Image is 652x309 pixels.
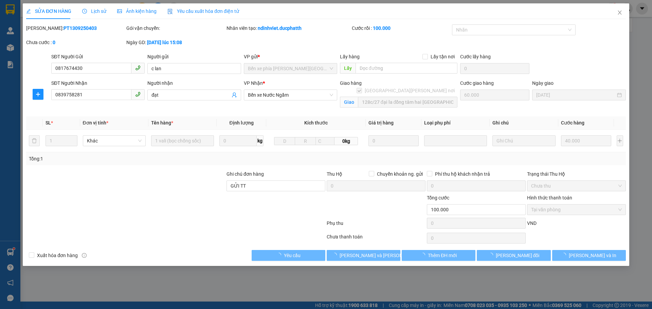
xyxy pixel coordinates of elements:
span: [PERSON_NAME] và [PERSON_NAME] hàng [340,252,431,259]
span: Bến xe phía Tây Thanh Hóa [248,63,333,74]
span: 0kg [334,137,358,145]
span: [PERSON_NAME] đổi [496,252,540,259]
span: VND [527,220,537,226]
span: loading [420,253,428,257]
div: Cước rồi : [352,24,451,32]
span: close [617,10,622,15]
button: Close [610,3,629,22]
span: phone [135,65,141,71]
label: Cước lấy hàng [460,54,491,59]
input: 0 [368,135,419,146]
span: Khác [87,136,142,146]
button: [PERSON_NAME] đổi [477,250,550,261]
button: Yêu cầu [252,250,325,261]
span: [PERSON_NAME] và In [569,252,616,259]
label: Ghi chú đơn hàng [227,171,264,177]
input: C [315,137,334,145]
th: Ghi chú [490,116,558,130]
span: Giao [340,97,358,108]
b: 100.000 [373,25,391,31]
span: loading [276,253,284,257]
span: picture [117,9,122,14]
input: R [295,137,316,145]
div: Chưa cước : [26,39,125,46]
span: SỬA ĐƠN HÀNG [26,8,71,14]
button: plus [617,135,623,146]
button: [PERSON_NAME] và In [552,250,626,261]
b: [DATE] lúc 15:08 [147,40,182,45]
button: Thêm ĐH mới [402,250,475,261]
div: Nhân viên tạo: [227,24,350,32]
b: 0 [53,40,55,45]
span: user-add [232,92,237,98]
button: [PERSON_NAME] và [PERSON_NAME] hàng [327,250,400,261]
div: Tổng: 1 [29,155,252,162]
span: Lấy tận nơi [428,53,457,60]
div: Người gửi [147,53,241,60]
span: Cước hàng [561,120,584,125]
span: Chuyển khoản ng. gửi [374,170,425,178]
span: edit [26,9,31,14]
span: Thu Hộ [327,171,342,177]
div: [PERSON_NAME]: [26,24,125,32]
div: SĐT Người Nhận [51,79,145,87]
span: SL [46,120,51,125]
b: PT1309250403 [64,25,97,31]
div: Người nhận [147,79,241,87]
button: delete [29,135,40,146]
img: icon [167,9,173,14]
span: Giá trị hàng [368,120,394,125]
span: Định lượng [229,120,253,125]
span: Lịch sử [82,8,106,14]
div: VP gửi [244,53,337,60]
span: phone [135,92,141,97]
span: Ảnh kiện hàng [117,8,157,14]
span: Đơn vị tính [83,120,108,125]
span: Lấy hàng [340,54,360,59]
span: Lấy [340,63,356,74]
input: VD: Bàn, Ghế [151,135,214,146]
span: Bến xe Nước Ngầm [248,90,333,100]
span: Xuất hóa đơn hàng [34,252,80,259]
span: VP Nhận [244,80,263,86]
span: Giao hàng [340,80,362,86]
label: Ngày giao [532,80,554,86]
input: Giao tận nơi [358,97,457,108]
input: Cước giao hàng [460,90,529,100]
span: Chưa thu [531,181,622,191]
input: Cước lấy hàng [460,63,529,74]
input: Dọc đường [356,63,457,74]
div: Gói vận chuyển: [126,24,225,32]
label: Cước giao hàng [460,80,494,86]
div: Trạng thái Thu Hộ [527,170,626,178]
div: SĐT Người Gửi [51,53,145,60]
span: loading [488,253,496,257]
input: Ghi chú đơn hàng [227,180,325,191]
b: ndinhviet.ducphatth [258,25,302,31]
span: Phí thu hộ khách nhận trả [432,170,493,178]
button: plus [33,89,43,100]
span: loading [561,253,569,257]
div: Phụ thu [326,219,426,231]
span: kg [257,135,264,146]
th: Loại phụ phí [421,116,490,130]
span: info-circle [82,253,87,258]
span: Thêm ĐH mới [428,252,457,259]
span: Yêu cầu xuất hóa đơn điện tử [167,8,239,14]
input: Ngày giao [536,91,615,99]
input: Ghi Chú [492,135,555,146]
span: loading [332,253,340,257]
span: Tên hàng [151,120,173,125]
span: plus [33,92,43,97]
span: clock-circle [82,9,87,14]
span: Yêu cầu [284,252,301,259]
div: Chưa thanh toán [326,233,426,245]
span: Kích thước [304,120,328,125]
span: [GEOGRAPHIC_DATA][PERSON_NAME] nơi [362,87,457,94]
input: D [274,137,295,145]
div: Ngày GD: [126,39,225,46]
span: Tổng cước [427,195,449,200]
span: Tại văn phòng [531,205,622,215]
label: Hình thức thanh toán [527,195,572,200]
input: 0 [561,135,612,146]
